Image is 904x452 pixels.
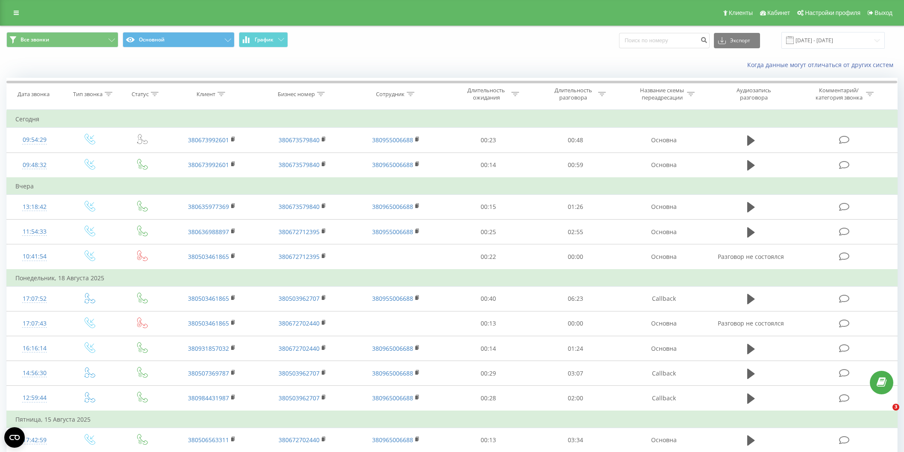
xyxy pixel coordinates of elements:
[619,386,710,411] td: Callback
[6,32,118,47] button: Все звонки
[15,157,54,173] div: 09:48:32
[445,386,532,411] td: 00:28
[619,286,710,311] td: Callback
[15,340,54,357] div: 16:16:14
[21,36,49,43] span: Все звонки
[639,87,685,101] div: Название схемы переадресации
[188,344,229,352] a: 380931857032
[619,311,710,336] td: Основна
[718,319,784,327] span: Разговор не состоялся
[15,365,54,382] div: 14:56:30
[767,9,790,16] span: Кабинет
[15,315,54,332] div: 17:07:43
[188,252,229,261] a: 380503461865
[445,194,532,219] td: 00:15
[372,294,413,302] a: 380955006688
[445,336,532,361] td: 00:14
[532,220,619,244] td: 02:55
[197,91,215,98] div: Клиент
[188,228,229,236] a: 380636988897
[372,369,413,377] a: 380965006688
[714,33,760,48] button: Экспорт
[239,32,288,47] button: График
[279,161,320,169] a: 380673579840
[279,369,320,377] a: 380503962707
[875,404,895,424] iframe: Intercom live chat
[7,270,898,287] td: Понедельник, 18 Августа 2025
[279,344,320,352] a: 380672702440
[619,361,710,386] td: Callback
[619,220,710,244] td: Основна
[464,87,509,101] div: Длительность ожидания
[278,91,315,98] div: Бизнес номер
[7,111,898,128] td: Сегодня
[279,436,320,444] a: 380672702440
[279,394,320,402] a: 380503962707
[15,223,54,240] div: 11:54:33
[188,394,229,402] a: 380984431987
[619,128,710,153] td: Основна
[445,153,532,178] td: 00:14
[372,344,413,352] a: 380965006688
[619,153,710,178] td: Основна
[532,386,619,411] td: 02:00
[372,228,413,236] a: 380955006688
[747,61,898,69] a: Когда данные могут отличаться от других систем
[619,336,710,361] td: Основна
[188,161,229,169] a: 380673992601
[372,203,413,211] a: 380965006688
[279,319,320,327] a: 380672702440
[279,294,320,302] a: 380503962707
[445,361,532,386] td: 00:29
[279,228,320,236] a: 380672712395
[532,286,619,311] td: 06:23
[372,394,413,402] a: 380965006688
[188,294,229,302] a: 380503461865
[15,390,54,406] div: 12:59:44
[445,311,532,336] td: 00:13
[532,311,619,336] td: 00:00
[445,128,532,153] td: 00:23
[445,220,532,244] td: 00:25
[814,87,864,101] div: Комментарий/категория звонка
[445,244,532,270] td: 00:22
[279,252,320,261] a: 380672712395
[532,194,619,219] td: 01:26
[73,91,103,98] div: Тип звонка
[188,203,229,211] a: 380635977369
[15,132,54,148] div: 09:54:29
[729,9,753,16] span: Клиенты
[372,436,413,444] a: 380965006688
[7,411,898,428] td: Пятница, 15 Августа 2025
[532,244,619,270] td: 00:00
[132,91,149,98] div: Статус
[376,91,405,98] div: Сотрудник
[15,248,54,265] div: 10:41:54
[532,336,619,361] td: 01:24
[7,178,898,195] td: Вчера
[372,161,413,169] a: 380965006688
[279,136,320,144] a: 380673579840
[15,432,54,449] div: 17:42:59
[188,436,229,444] a: 380506563311
[726,87,782,101] div: Аудиозапись разговора
[718,252,784,261] span: Разговор не состоялся
[188,369,229,377] a: 380507369787
[123,32,235,47] button: Основной
[188,136,229,144] a: 380673992601
[279,203,320,211] a: 380673579840
[550,87,596,101] div: Длительность разговора
[18,91,50,98] div: Дата звонка
[15,199,54,215] div: 13:18:42
[15,291,54,307] div: 17:07:52
[619,33,710,48] input: Поиск по номеру
[532,128,619,153] td: 00:48
[188,319,229,327] a: 380503461865
[619,244,710,270] td: Основна
[892,404,899,411] span: 3
[532,153,619,178] td: 00:59
[372,136,413,144] a: 380955006688
[4,427,25,448] button: Open CMP widget
[445,286,532,311] td: 00:40
[875,9,892,16] span: Выход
